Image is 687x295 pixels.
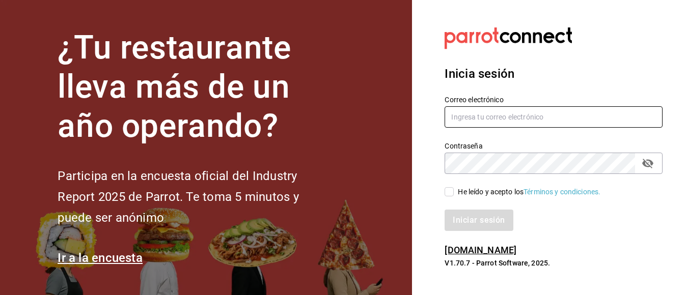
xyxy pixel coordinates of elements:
input: Ingresa tu correo electrónico [445,106,663,128]
a: [DOMAIN_NAME] [445,245,516,255]
a: Términos y condiciones. [524,188,600,196]
a: Ir a la encuesta [58,251,143,265]
div: He leído y acepto los [458,187,600,197]
h2: Participa en la encuesta oficial del Industry Report 2025 de Parrot. Te toma 5 minutos y puede se... [58,166,333,228]
button: passwordField [639,155,656,172]
p: V1.70.7 - Parrot Software, 2025. [445,258,663,268]
label: Contraseña [445,142,663,150]
label: Correo electrónico [445,96,663,103]
h1: ¿Tu restaurante lleva más de un año operando? [58,28,333,145]
h3: Inicia sesión [445,65,663,83]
